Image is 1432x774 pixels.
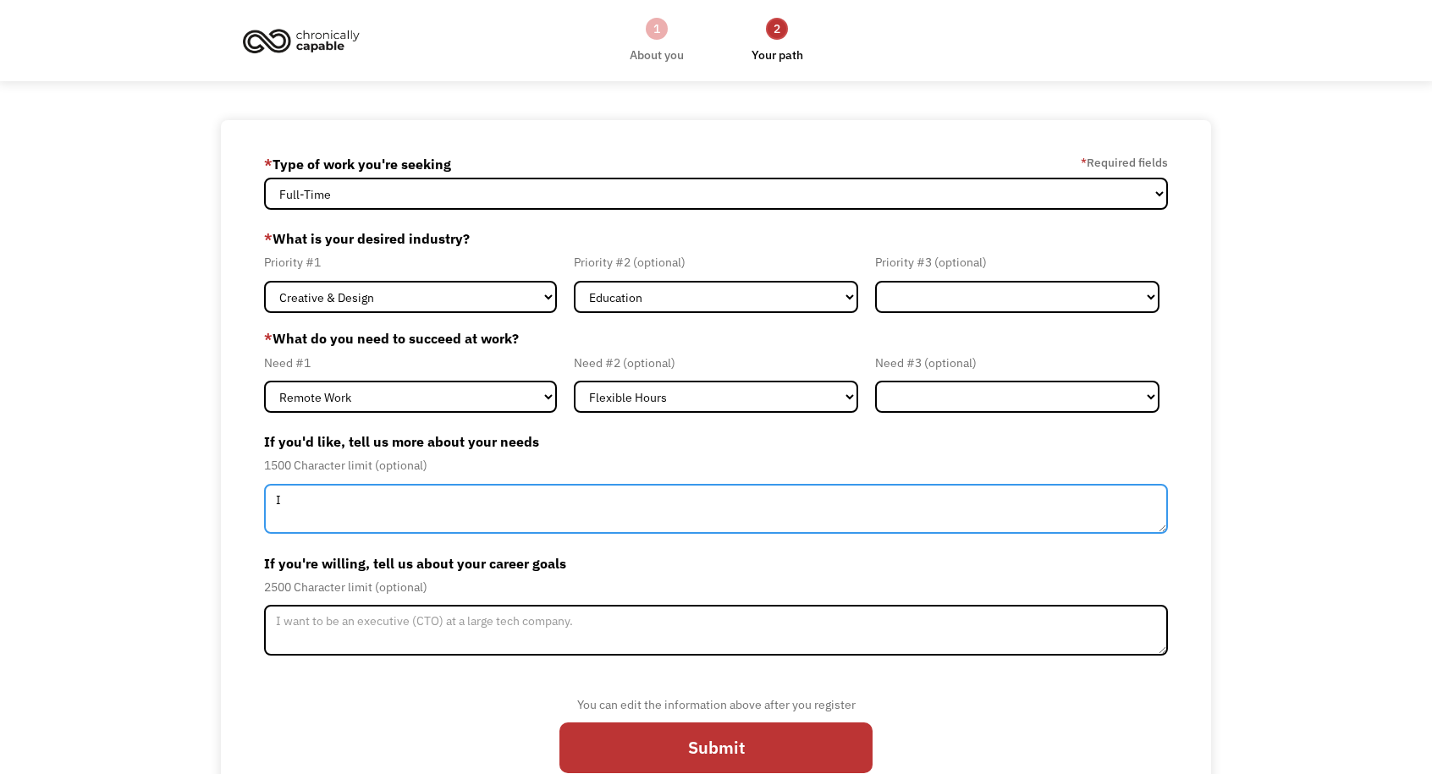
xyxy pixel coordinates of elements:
[574,252,858,272] div: Priority #2 (optional)
[264,353,557,373] div: Need #1
[264,428,1169,455] label: If you'd like, tell us more about your needs
[559,694,873,715] div: You can edit the information above after you register
[264,225,1169,252] label: What is your desired industry?
[264,550,1169,577] label: If you're willing, tell us about your career goals
[875,353,1159,373] div: Need #3 (optional)
[630,16,684,65] a: 1About you
[875,252,1159,272] div: Priority #3 (optional)
[574,353,858,373] div: Need #2 (optional)
[1081,152,1168,173] label: Required fields
[264,328,1169,349] label: What do you need to succeed at work?
[238,22,365,59] img: Chronically Capable logo
[264,577,1169,597] div: 2500 Character limit (optional)
[646,18,668,40] div: 1
[264,455,1169,475] div: 1500 Character limit (optional)
[752,16,803,65] a: 2Your path
[559,722,873,774] input: Submit
[752,45,803,65] div: Your path
[766,18,788,40] div: 2
[264,252,557,272] div: Priority #1
[264,151,451,178] label: Type of work you're seeking
[630,45,684,65] div: About you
